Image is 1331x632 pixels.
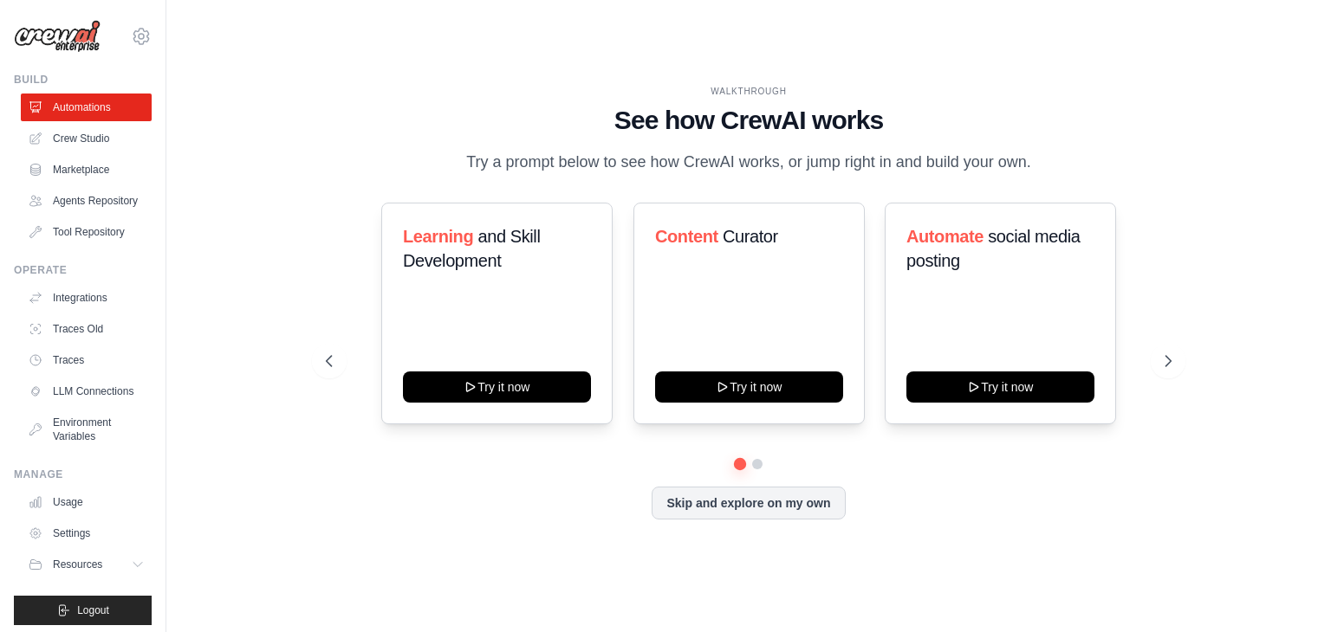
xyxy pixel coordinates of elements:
a: Settings [21,519,152,547]
a: Traces [21,346,152,374]
span: Content [655,227,718,246]
a: Tool Repository [21,218,152,246]
button: Skip and explore on my own [652,487,845,519]
a: Integrations [21,284,152,312]
span: Resources [53,558,102,571]
span: Automate [906,227,984,246]
a: LLM Connections [21,377,152,405]
button: Try it now [655,371,843,403]
button: Try it now [403,371,591,403]
p: Try a prompt below to see how CrewAI works, or jump right in and build your own. [458,150,1040,175]
a: Environment Variables [21,409,152,450]
button: Resources [21,551,152,578]
div: Operate [14,263,152,277]
span: Logout [77,603,109,617]
a: Traces Old [21,315,152,343]
button: Logout [14,596,152,625]
span: social media posting [906,227,1081,270]
h1: See how CrewAI works [326,105,1172,136]
div: WALKTHROUGH [326,85,1172,98]
a: Marketplace [21,156,152,184]
iframe: Chat Widget [1244,549,1331,632]
div: Manage [14,468,152,481]
a: Agents Repository [21,187,152,215]
button: Try it now [906,371,1094,403]
span: Curator [723,227,778,246]
a: Automations [21,94,152,121]
img: Logo [14,20,101,53]
span: Learning [403,227,473,246]
a: Usage [21,488,152,516]
div: Build [14,73,152,87]
a: Crew Studio [21,125,152,152]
